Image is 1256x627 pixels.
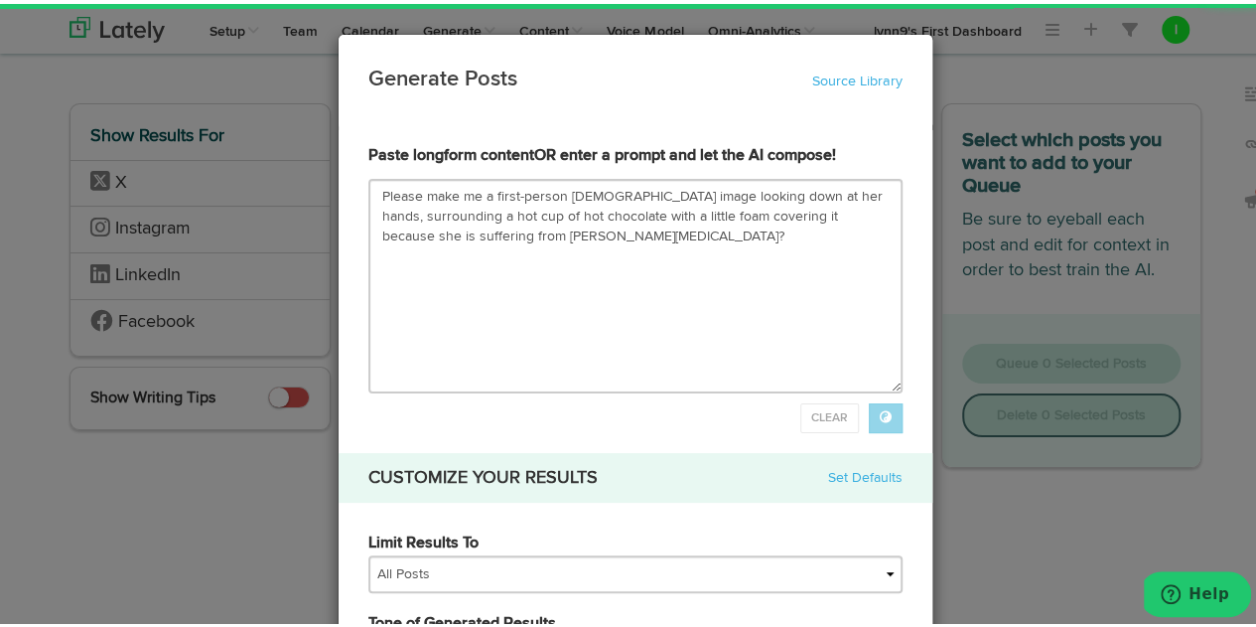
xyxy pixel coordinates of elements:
[368,464,598,484] h4: CUSTOMIZE YOUR RESULTS
[368,141,836,164] span: Paste longform content
[800,399,859,429] button: CLEAR
[368,529,479,551] label: Limit Results To
[811,408,848,420] span: CLEAR
[828,464,903,484] a: Set Defaults
[1144,567,1251,617] iframe: Opens a widget where you can find more information
[368,65,517,86] strong: Generate Posts
[534,144,836,160] span: OR enter a prompt and let the AI compose!
[812,71,903,84] a: Source Library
